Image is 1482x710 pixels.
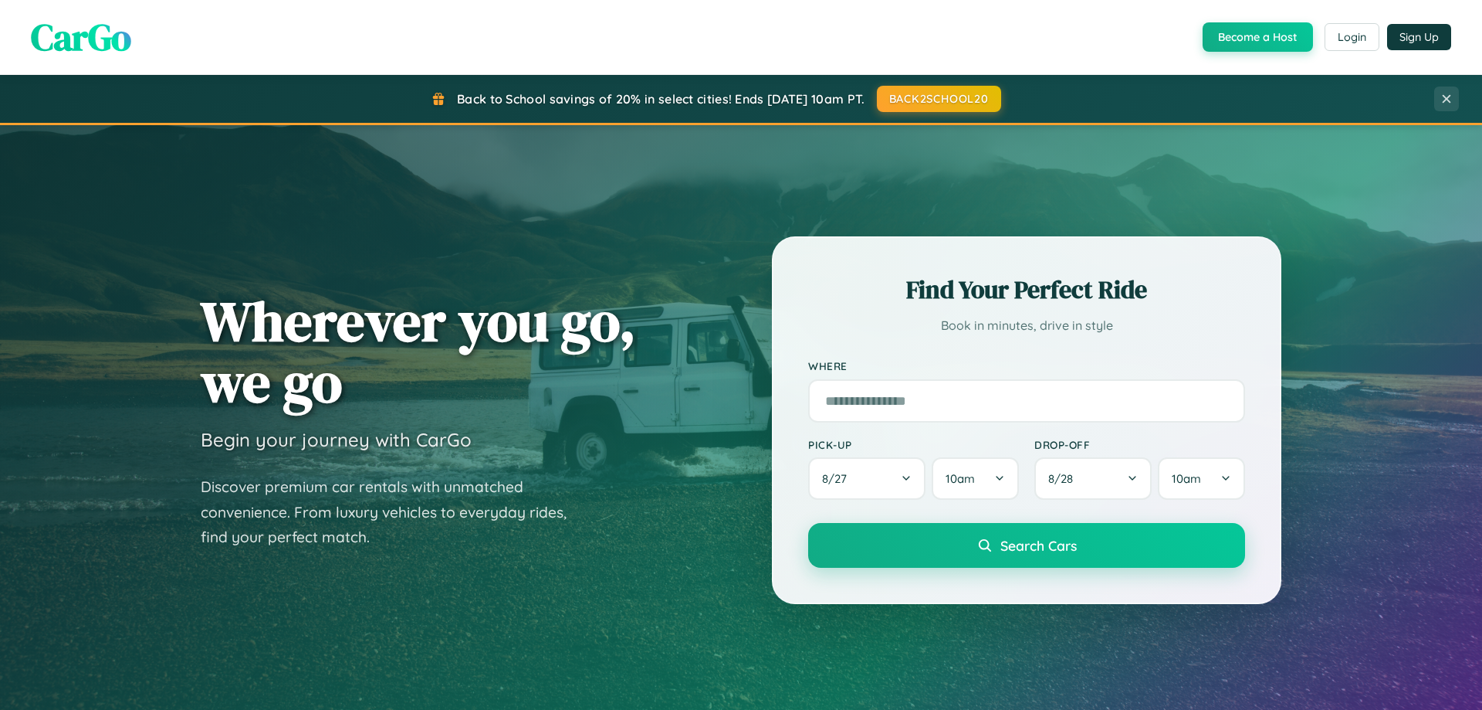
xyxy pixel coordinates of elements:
span: Back to School savings of 20% in select cities! Ends [DATE] 10am PT. [457,91,864,107]
button: 10am [1158,457,1245,500]
p: Book in minutes, drive in style [808,314,1245,337]
button: Become a Host [1203,22,1313,52]
span: 8 / 27 [822,471,854,486]
label: Where [808,360,1245,373]
span: Search Cars [1000,537,1077,554]
h2: Find Your Perfect Ride [808,273,1245,307]
button: Login [1325,23,1379,51]
p: Discover premium car rentals with unmatched convenience. From luxury vehicles to everyday rides, ... [201,474,587,550]
span: 10am [1172,471,1201,486]
button: 8/27 [808,457,925,500]
button: 8/28 [1034,457,1152,500]
span: 8 / 28 [1048,471,1081,486]
h3: Begin your journey with CarGo [201,428,472,451]
button: Search Cars [808,523,1245,568]
button: BACK2SCHOOL20 [877,86,1001,112]
span: CarGo [31,12,131,63]
label: Pick-up [808,438,1019,451]
h1: Wherever you go, we go [201,290,636,413]
button: Sign Up [1387,24,1451,50]
label: Drop-off [1034,438,1245,451]
button: 10am [932,457,1019,500]
span: 10am [946,471,975,486]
